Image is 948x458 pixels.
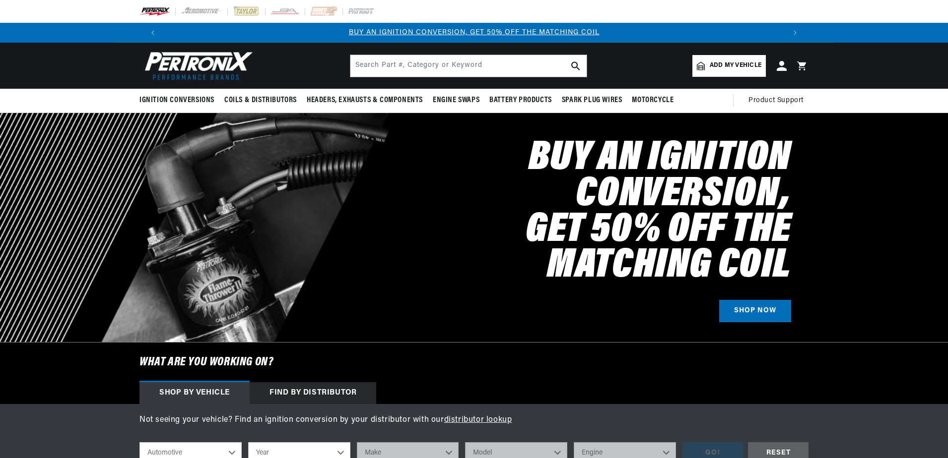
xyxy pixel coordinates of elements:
[748,89,809,113] summary: Product Support
[139,414,809,427] p: Not seeing your vehicle? Find an ignition conversion by your distributor with our
[367,141,791,284] h2: Buy an Ignition Conversion, Get 50% off the Matching Coil
[115,343,833,382] h6: What are you working on?
[632,95,674,106] span: Motorcycle
[224,95,297,106] span: Coils & Distributors
[692,55,766,77] a: Add my vehicle
[250,382,376,404] div: Find by Distributor
[302,89,428,112] summary: Headers, Exhausts & Components
[710,61,761,70] span: Add my vehicle
[139,89,219,112] summary: Ignition Conversions
[143,23,163,43] button: Translation missing: en.sections.announcements.previous_announcement
[428,89,484,112] summary: Engine Swaps
[719,300,791,322] a: SHOP NOW
[557,89,627,112] summary: Spark Plug Wires
[350,55,587,77] input: Search Part #, Category or Keyword
[115,23,833,43] slideshow-component: Translation missing: en.sections.announcements.announcement_bar
[139,49,254,83] img: Pertronix
[627,89,678,112] summary: Motorcycle
[139,95,214,106] span: Ignition Conversions
[139,382,250,404] div: Shop by vehicle
[349,29,600,36] a: BUY AN IGNITION CONVERSION, GET 50% OFF THE MATCHING COIL
[307,95,423,106] span: Headers, Exhausts & Components
[163,27,785,38] div: 1 of 3
[444,416,512,424] a: distributor lookup
[433,95,479,106] span: Engine Swaps
[484,89,557,112] summary: Battery Products
[785,23,805,43] button: Translation missing: en.sections.announcements.next_announcement
[489,95,552,106] span: Battery Products
[565,55,587,77] button: search button
[163,27,785,38] div: Announcement
[219,89,302,112] summary: Coils & Distributors
[748,95,804,106] span: Product Support
[562,95,622,106] span: Spark Plug Wires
